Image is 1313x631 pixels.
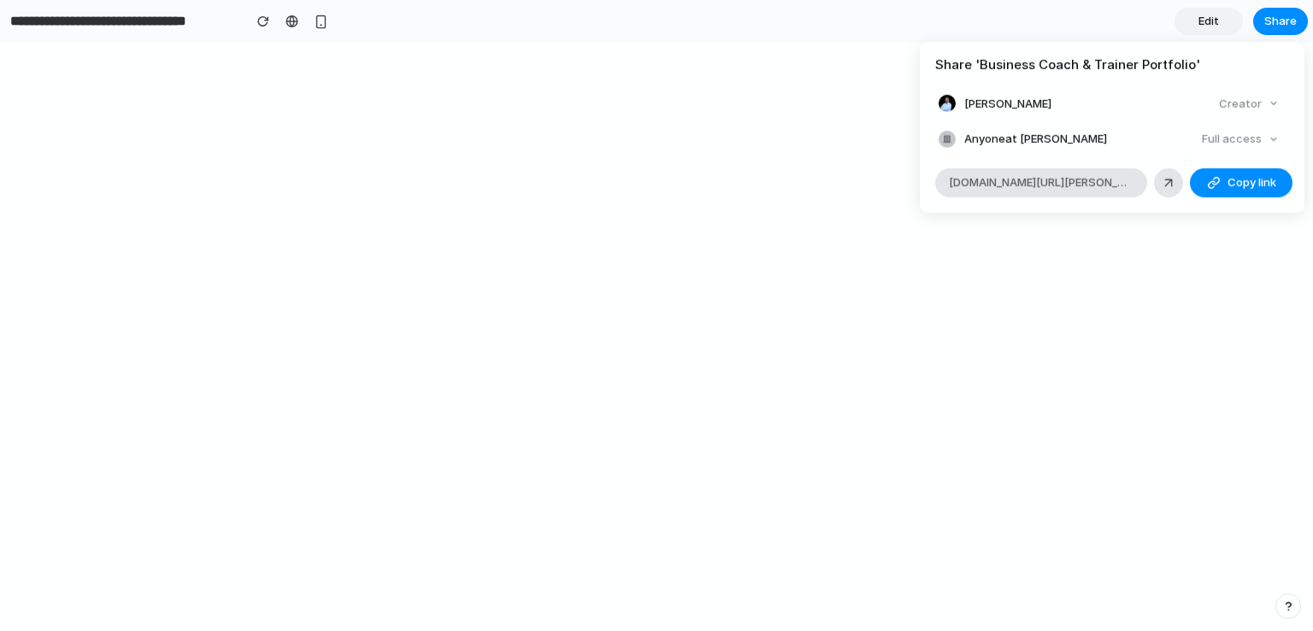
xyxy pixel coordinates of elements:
[935,56,1289,75] h4: Share ' Business Coach & Trainer Portfolio '
[1228,174,1276,192] span: Copy link
[949,174,1133,192] span: [DOMAIN_NAME][URL][PERSON_NAME]
[964,95,1051,112] span: [PERSON_NAME]
[935,168,1147,197] div: [DOMAIN_NAME][URL][PERSON_NAME]
[1190,168,1292,197] button: Copy link
[964,131,1107,148] span: Anyone at [PERSON_NAME]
